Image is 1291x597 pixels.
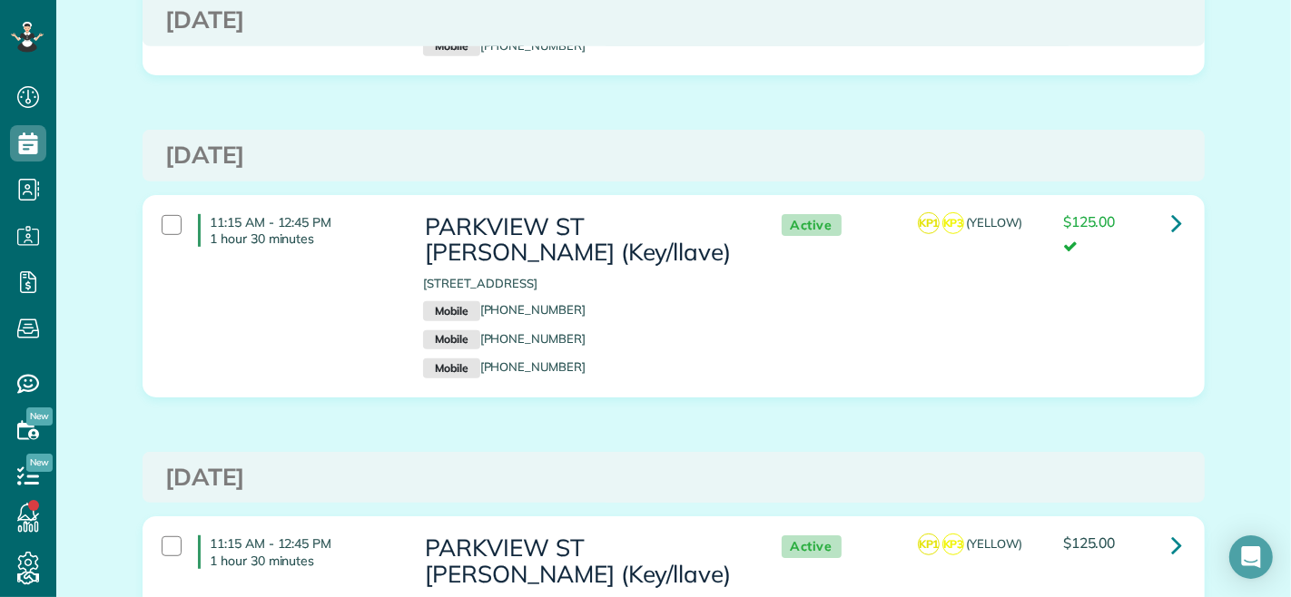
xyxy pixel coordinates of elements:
span: KP3 [942,212,964,234]
h3: [DATE] [165,7,1182,34]
div: Open Intercom Messenger [1229,535,1273,579]
p: 1 hour 30 minutes [210,230,396,247]
a: Mobile[PHONE_NUMBER] [423,38,586,53]
span: KP3 [942,533,964,555]
span: Active [782,214,842,237]
a: Mobile[PHONE_NUMBER] [423,359,586,374]
small: Mobile [423,37,479,57]
small: Mobile [423,358,479,378]
a: Mobile[PHONE_NUMBER] [423,331,586,346]
span: $125.00 [1063,212,1116,230]
span: New [26,407,53,426]
p: [STREET_ADDRESS] [423,275,744,292]
small: Mobile [423,330,479,350]
p: 1 hour 30 minutes [210,553,396,569]
span: (YELLOW) [967,536,1023,551]
a: Mobile[PHONE_NUMBER] [423,302,586,317]
span: $125.00 [1063,533,1116,552]
h4: 11:15 AM - 12:45 PM [198,535,396,568]
h3: [DATE] [165,142,1182,169]
h4: 11:15 AM - 12:45 PM [198,214,396,247]
span: New [26,454,53,472]
span: (YELLOW) [967,215,1023,230]
h3: PARKVIEW ST [PERSON_NAME] (Key/llave) [423,214,744,266]
small: Mobile [423,301,479,321]
h3: PARKVIEW ST [PERSON_NAME] (Key/llave) [423,535,744,587]
h3: [DATE] [165,465,1182,491]
span: KP1 [918,533,940,555]
span: KP1 [918,212,940,234]
span: Active [782,535,842,558]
